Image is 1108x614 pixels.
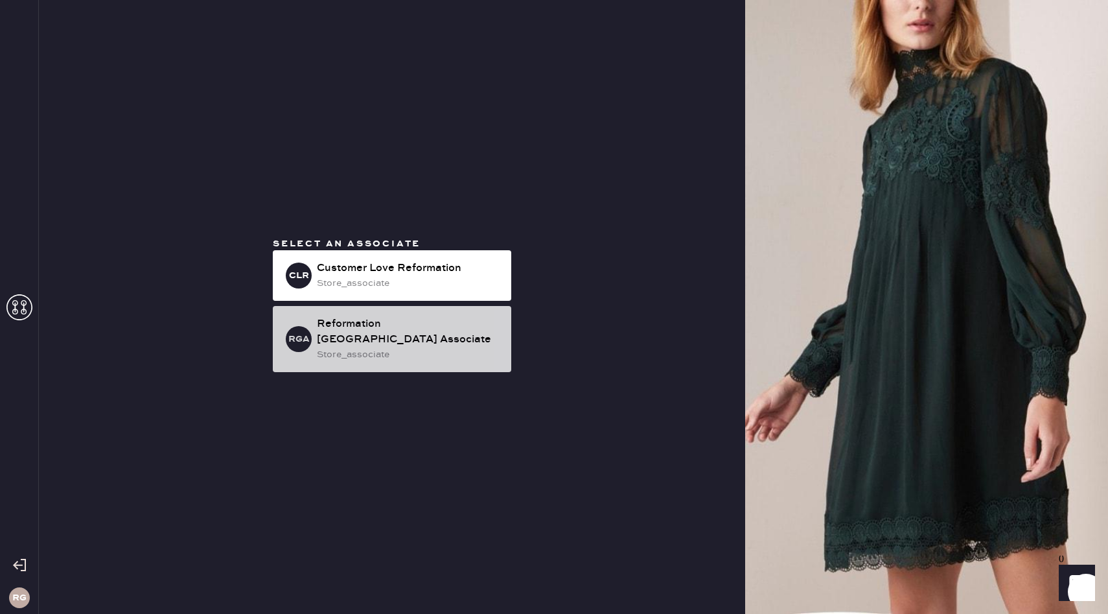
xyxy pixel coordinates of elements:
[317,348,501,362] div: store_associate
[289,271,309,280] h3: CLR
[288,335,310,344] h3: RGA
[12,593,27,602] h3: RG
[317,316,501,348] div: Reformation [GEOGRAPHIC_DATA] Associate
[1046,556,1102,611] iframe: Front Chat
[273,238,421,250] span: Select an associate
[317,261,501,276] div: Customer Love Reformation
[317,276,501,290] div: store_associate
